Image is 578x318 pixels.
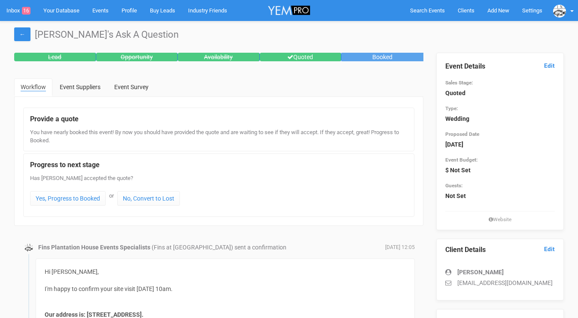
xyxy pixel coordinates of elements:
[445,90,465,96] strong: Quoted
[45,311,143,318] strong: Our address is: [STREET_ADDRESS].
[45,267,406,293] div: Hi [PERSON_NAME], I'm happy to confirm your site visit [DATE] 10am.
[30,114,408,124] legend: Provide a quote
[152,244,286,251] span: (Fins at [GEOGRAPHIC_DATA]) sent a confirmation
[14,30,564,40] h1: [PERSON_NAME]'s Ask A Question
[445,62,555,72] legend: Event Details
[553,5,566,18] img: data
[544,245,555,253] a: Edit
[53,78,107,96] a: Event Suppliers
[445,131,479,137] small: Proposed Date
[445,141,463,148] strong: [DATE]
[22,7,30,15] span: 16
[30,129,408,144] div: You have nearly booked this event! By now you should have provided the quote and are waiting to s...
[445,183,462,189] small: Guests:
[30,191,106,206] a: Yes, Progress to Booked
[487,7,509,14] span: Add New
[445,245,555,255] legend: Client Details
[457,269,504,276] strong: [PERSON_NAME]
[178,53,260,61] div: Availability
[445,167,471,174] strong: $ Not Set
[14,27,30,41] a: ←
[445,192,466,199] strong: Not Set
[341,53,423,61] div: Booked
[445,80,473,86] small: Sales Stage:
[96,53,178,61] div: Opportunity
[445,216,555,223] small: Website
[445,157,478,163] small: Event Budget:
[544,62,555,70] a: Edit
[30,160,408,170] legend: Progress to next stage
[458,7,475,14] span: Clients
[445,115,469,122] strong: Wedding
[30,174,408,210] div: Has [PERSON_NAME] accepted the quote?
[410,7,445,14] span: Search Events
[14,78,52,96] a: Workflow
[385,244,415,251] span: [DATE] 12:05
[14,53,96,61] div: Lead
[445,279,555,287] p: [EMAIL_ADDRESS][DOMAIN_NAME]
[117,191,180,206] a: No, Convert to Lost
[445,105,458,111] small: Type:
[24,243,33,252] img: data
[38,244,150,251] strong: Fins Plantation House Events Specialists
[108,78,155,96] a: Event Survey
[107,190,116,202] div: or
[260,53,342,61] div: Quoted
